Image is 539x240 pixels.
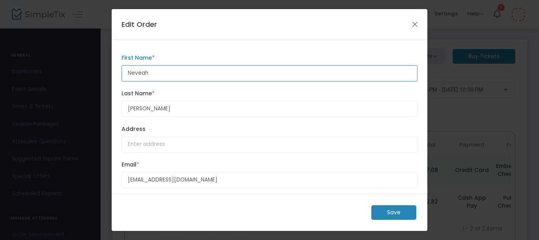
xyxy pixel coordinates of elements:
label: Email [122,161,417,169]
input: Enter last name [122,101,417,117]
label: Last Name [122,89,417,98]
m-button: Save [371,205,416,220]
label: Address [122,125,417,133]
input: Enter address [122,136,417,153]
button: Close [410,19,420,29]
input: Enter first name [122,65,417,81]
input: Enter email [122,172,417,188]
label: First Name [122,54,417,62]
h4: Edit Order [122,19,157,30]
